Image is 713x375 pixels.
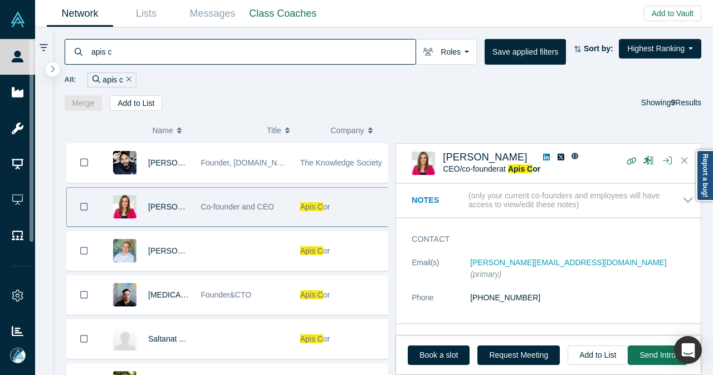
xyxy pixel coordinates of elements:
[67,232,101,270] button: Bookmark
[87,72,136,87] div: apis c
[412,194,466,206] h3: Notes
[323,202,330,211] span: or
[113,283,136,306] img: Nikita Cheniuntai's Profile Image
[110,95,162,111] button: Add to List
[477,345,560,365] button: Request Meeting
[300,202,323,211] span: Apis C
[533,164,540,173] span: or
[468,191,682,210] p: (only your current co-founders and employees will have access to view/edit these notes)
[485,39,566,65] button: Save applied filters
[644,6,701,21] button: Add to Vault
[412,152,435,175] img: Anna Cheniuntai's Profile Image
[201,290,251,299] span: Founder&CTO
[67,276,101,314] button: Bookmark
[443,152,528,163] a: [PERSON_NAME]
[323,246,330,255] span: or
[67,188,101,226] button: Bookmark
[152,119,173,142] span: Name
[323,290,330,299] span: or
[470,270,501,279] span: (primary)
[67,320,101,358] button: Bookmark
[676,152,693,170] button: Close
[584,44,613,53] strong: Sort by:
[408,345,470,365] a: Book a slot
[568,345,628,365] button: Add to List
[65,74,76,85] span: All:
[246,1,320,27] a: Class Coaches
[412,191,694,210] button: Notes (only your current co-founders and employees will have access to view/edit these notes)
[113,1,179,27] a: Lists
[267,119,319,142] button: Title
[300,334,323,343] span: Apis C
[113,195,136,218] img: Anna Cheniuntai's Profile Image
[443,164,540,173] span: CEO/co-founder at
[641,95,701,111] div: Showing
[508,164,540,173] a: Apis Cor
[508,164,533,173] span: Apis C
[90,38,416,65] input: Search by name, title, company, summary, expertise, investment criteria or topics of focus
[470,293,540,302] a: [PHONE_NUMBER]
[148,202,212,211] a: [PERSON_NAME]
[10,12,26,27] img: Alchemist Vault Logo
[331,119,383,142] button: Company
[47,1,113,27] a: Network
[179,1,246,27] a: Messages
[300,246,323,255] span: Apis C
[619,39,701,59] button: Highest Ranking
[113,239,136,262] img: Sergey Dergach's Profile Image
[148,246,212,255] a: [PERSON_NAME]
[67,143,101,182] button: Bookmark
[148,334,224,343] a: Saltanat Yeleussizova
[65,95,102,111] button: Merge
[300,290,323,299] span: Apis C
[267,119,281,142] span: Title
[152,119,255,142] button: Name
[201,202,274,211] span: Co-founder and CEO
[412,233,678,245] h3: Contact
[148,290,275,299] a: [MEDICAL_DATA][PERSON_NAME]
[323,334,330,343] span: or
[470,258,666,267] a: [PERSON_NAME][EMAIL_ADDRESS][DOMAIN_NAME]
[123,74,131,86] button: Remove Filter
[331,119,364,142] span: Company
[412,257,470,292] dt: Email(s)
[10,348,26,363] img: Mia Scott's Account
[201,158,296,167] span: Founder, [DOMAIN_NAME]
[671,98,701,107] span: Results
[671,98,676,107] strong: 9
[628,345,687,365] button: Send Intro
[696,150,713,201] a: Report a bug!
[148,158,212,167] a: [PERSON_NAME]
[300,158,382,167] span: The Knowledge Society
[113,327,136,350] img: Saltanat Yeleussizova's Profile Image
[416,39,477,65] button: Roles
[412,292,470,315] dt: Phone
[113,151,136,174] img: Navid Nathoo's Profile Image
